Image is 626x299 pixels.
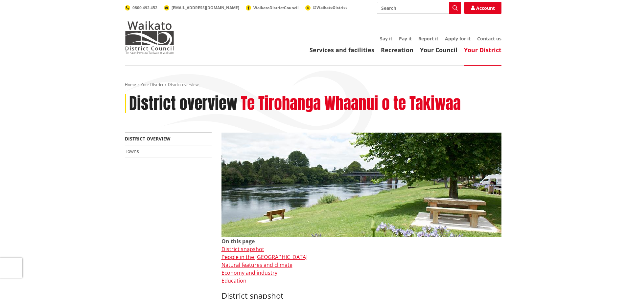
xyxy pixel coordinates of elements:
[305,5,347,10] a: @WaikatoDistrict
[253,5,299,11] span: WaikatoDistrictCouncil
[125,136,171,142] a: District overview
[377,2,461,14] input: Search input
[125,21,174,54] img: Waikato District Council - Te Kaunihera aa Takiwaa o Waikato
[221,261,292,268] a: Natural features and climate
[125,148,139,154] a: Towns
[246,5,299,11] a: WaikatoDistrictCouncil
[125,5,157,11] a: 0800 492 452
[221,253,308,261] a: People in the [GEOGRAPHIC_DATA]
[464,2,501,14] a: Account
[221,277,246,284] a: Education
[221,133,501,237] img: Ngaruawahia 0015
[168,82,198,87] span: District overview
[221,238,255,245] strong: On this page
[172,5,239,11] span: [EMAIL_ADDRESS][DOMAIN_NAME]
[477,35,501,42] a: Contact us
[125,82,501,88] nav: breadcrumb
[381,46,413,54] a: Recreation
[221,246,264,253] a: District snapshot
[221,269,277,276] a: Economy and industry
[418,35,438,42] a: Report it
[464,46,501,54] a: Your District
[310,46,374,54] a: Services and facilities
[380,35,392,42] a: Say it
[164,5,239,11] a: [EMAIL_ADDRESS][DOMAIN_NAME]
[445,35,471,42] a: Apply for it
[132,5,157,11] span: 0800 492 452
[125,82,136,87] a: Home
[129,94,237,113] h1: District overview
[313,5,347,10] span: @WaikatoDistrict
[241,94,461,113] h2: Te Tirohanga Whaanui o te Takiwaa
[399,35,412,42] a: Pay it
[420,46,457,54] a: Your Council
[141,82,163,87] a: Your District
